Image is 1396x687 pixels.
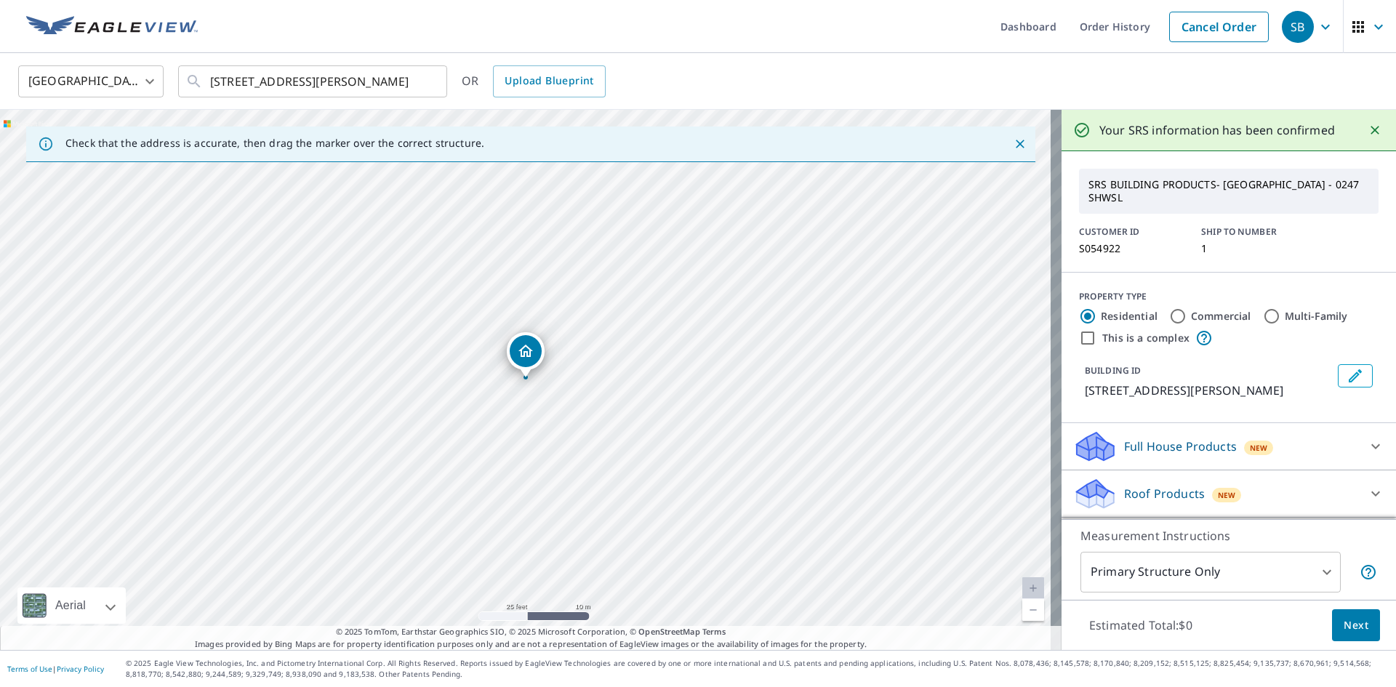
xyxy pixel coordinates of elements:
p: CUSTOMER ID [1079,225,1184,238]
p: Estimated Total: $0 [1078,609,1204,641]
a: Cancel Order [1169,12,1269,42]
label: Commercial [1191,309,1251,324]
label: Residential [1101,309,1158,324]
p: SRS BUILDING PRODUCTS- [GEOGRAPHIC_DATA] - 0247 SHWSL [1083,172,1375,210]
button: Next [1332,609,1380,642]
div: Full House ProductsNew [1073,429,1384,464]
div: SB [1282,11,1314,43]
p: | [7,664,104,673]
a: Current Level 20, Zoom Out [1022,599,1044,621]
p: Full House Products [1124,438,1237,455]
a: Terms of Use [7,664,52,674]
p: 1 [1201,243,1306,254]
p: BUILDING ID [1085,364,1141,377]
label: This is a complex [1102,331,1190,345]
span: New [1218,489,1236,501]
button: Edit building 1 [1338,364,1373,387]
a: Terms [702,626,726,637]
input: Search by address or latitude-longitude [210,61,417,102]
p: S054922 [1079,243,1184,254]
p: Check that the address is accurate, then drag the marker over the correct structure. [65,137,484,150]
span: Next [1344,616,1368,635]
div: PROPERTY TYPE [1079,290,1379,303]
button: Close [1011,134,1030,153]
span: New [1250,442,1268,454]
span: Your report will include only the primary structure on the property. For example, a detached gara... [1360,563,1377,581]
p: SHIP TO NUMBER [1201,225,1306,238]
span: Upload Blueprint [505,72,593,90]
button: Close [1365,121,1384,140]
img: EV Logo [26,16,198,38]
span: © 2025 TomTom, Earthstar Geographics SIO, © 2025 Microsoft Corporation, © [336,626,726,638]
div: Dropped pin, building 1, Residential property, 3246 5 Oaks Dr Arnold, MO 63010 [507,332,545,377]
div: Aerial [17,587,126,624]
div: Primary Structure Only [1080,552,1341,592]
div: OR [462,65,606,97]
p: Your SRS information has been confirmed [1099,121,1335,139]
a: Upload Blueprint [493,65,605,97]
p: Roof Products [1124,485,1205,502]
p: [STREET_ADDRESS][PERSON_NAME] [1085,382,1332,399]
p: © 2025 Eagle View Technologies, Inc. and Pictometry International Corp. All Rights Reserved. Repo... [126,658,1389,680]
label: Multi-Family [1285,309,1348,324]
div: [GEOGRAPHIC_DATA] [18,61,164,102]
a: Privacy Policy [57,664,104,674]
p: Measurement Instructions [1080,527,1377,545]
a: OpenStreetMap [638,626,699,637]
div: Roof ProductsNew [1073,476,1384,511]
a: Current Level 20, Zoom In Disabled [1022,577,1044,599]
div: Aerial [51,587,90,624]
